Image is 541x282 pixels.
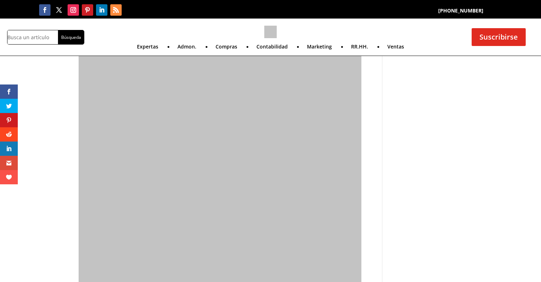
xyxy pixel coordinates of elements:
a: Seguir en Facebook [39,4,51,16]
a: Expertas [137,44,158,52]
a: Seguir en Pinterest [82,4,93,16]
a: mini-hugo-de-la-o-logo [264,33,277,40]
p: [PHONE_NUMBER] [381,6,541,15]
a: Seguir en X [53,4,65,16]
a: Admon. [177,44,196,52]
img: mini-hugo-de-la-o-logo [264,26,277,38]
a: Suscribirse [472,28,526,46]
a: Marketing [307,44,332,52]
input: Búsqueda [58,30,84,44]
a: Seguir en LinkedIn [96,4,107,16]
a: Seguir en RSS [110,4,122,16]
a: Ventas [387,44,404,52]
a: Compras [216,44,237,52]
a: Contabilidad [256,44,288,52]
input: Busca un artículo [7,30,58,44]
a: RR.HH. [351,44,368,52]
a: Seguir en Instagram [68,4,79,16]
